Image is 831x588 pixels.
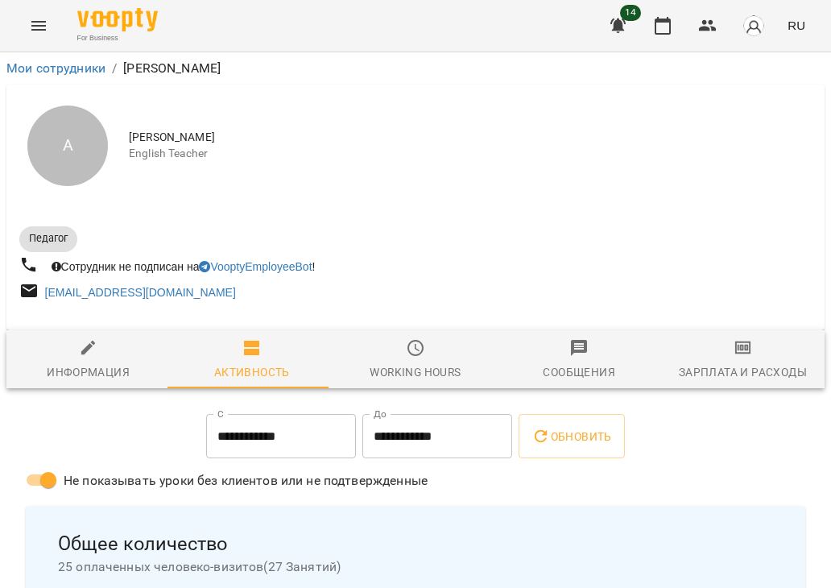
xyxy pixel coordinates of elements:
button: Menu [19,6,58,45]
span: [PERSON_NAME] [129,130,812,146]
img: avatar_s.png [742,14,765,37]
a: [EMAIL_ADDRESS][DOMAIN_NAME] [45,286,236,299]
li: / [112,59,117,78]
div: Сообщения [543,362,615,382]
span: 25 оплаченных человеко-визитов ( 27 Занятий ) [58,557,773,577]
span: Обновить [531,427,612,446]
p: [PERSON_NAME] [123,59,221,78]
div: Активность [214,362,290,382]
button: RU [781,10,812,40]
span: RU [788,17,805,34]
span: 14 [620,5,641,21]
div: A [27,106,108,186]
nav: breadcrumb [6,59,825,78]
span: Не показывать уроки без клиентов или не подтвержденные [64,471,428,491]
div: Working hours [370,362,461,382]
a: VooptyEmployeeBot [199,260,312,273]
span: English Teacher [129,146,812,162]
span: For Business [77,33,158,43]
div: Сотрудник не подписан на ! [48,255,319,278]
div: Зарплата и Расходы [679,362,807,382]
img: Voopty Logo [77,8,158,31]
span: Педагог [19,231,77,246]
button: Обновить [519,414,625,459]
div: Информация [47,362,130,382]
span: Общее количество [58,532,773,557]
a: Мои сотрудники [6,60,105,76]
